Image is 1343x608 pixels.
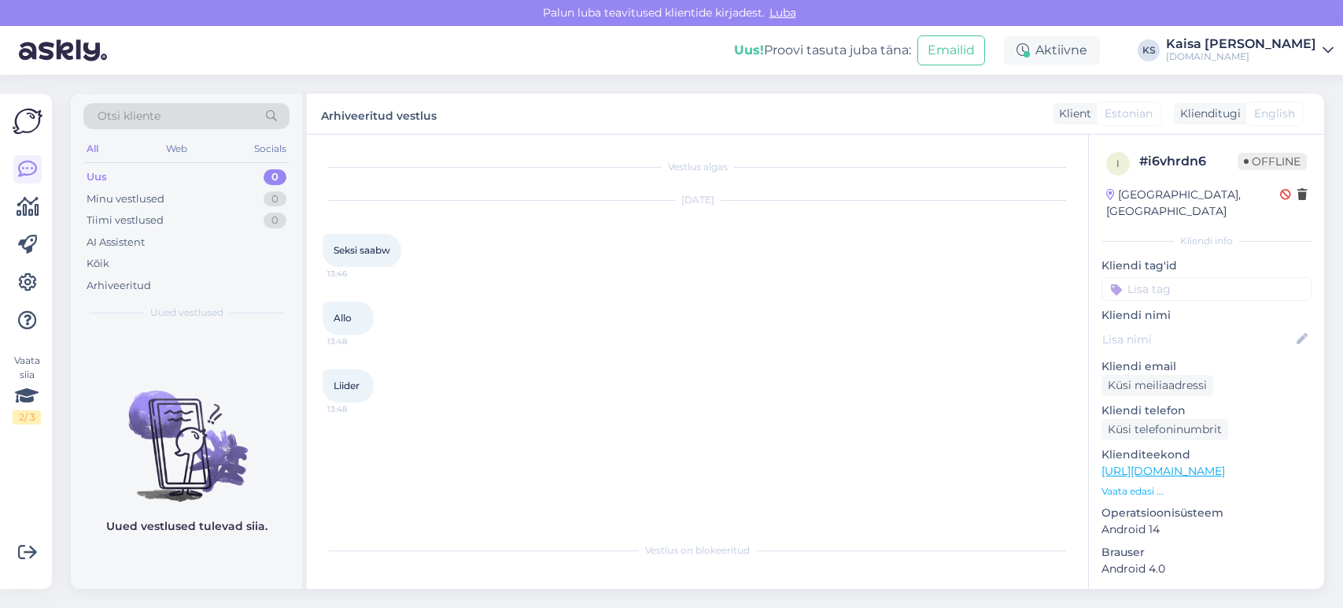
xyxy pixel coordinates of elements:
[1101,464,1225,478] a: [URL][DOMAIN_NAME]
[1254,106,1295,122] span: English
[1174,106,1241,122] div: Klienditugi
[1101,277,1312,301] input: Lisa tag
[1101,484,1312,499] p: Vaata edasi ...
[87,235,145,250] div: AI Assistent
[1116,158,1120,169] span: i
[87,191,164,207] div: Minu vestlused
[334,244,390,256] span: Seksi saabw
[87,213,164,228] div: Tiimi vestlused
[251,139,290,159] div: Socials
[264,191,286,207] div: 0
[13,410,41,424] div: 2 / 3
[150,306,223,320] span: Uued vestlused
[323,193,1072,207] div: [DATE]
[1101,419,1228,440] div: Küsi telefoninumbrit
[87,278,151,294] div: Arhiveeritud
[13,354,41,424] div: Vaata siia
[334,312,352,324] span: Allo
[917,35,985,65] button: Emailid
[1101,505,1312,521] p: Operatsioonisüsteem
[83,139,101,159] div: All
[327,336,386,347] span: 13:48
[1101,307,1312,324] p: Kliendi nimi
[1138,39,1160,61] div: KS
[163,139,190,159] div: Web
[13,106,42,136] img: Askly Logo
[1238,153,1307,170] span: Offline
[327,268,386,280] span: 13:46
[1053,106,1091,122] div: Klient
[1101,402,1312,419] p: Kliendi telefon
[1101,561,1312,577] p: Android 4.0
[87,256,109,272] div: Kõik
[734,43,764,57] b: Uus!
[1101,375,1213,396] div: Küsi meiliaadressi
[1101,544,1312,561] p: Brauser
[1102,331,1293,348] input: Lisa nimi
[1105,106,1153,122] span: Estonian
[1101,447,1312,463] p: Klienditeekond
[264,169,286,185] div: 0
[264,213,286,228] div: 0
[323,160,1072,174] div: Vestlus algas
[645,543,750,558] span: Vestlus on blokeeritud
[1004,36,1100,65] div: Aktiivne
[87,169,107,185] div: Uus
[98,108,160,124] span: Otsi kliente
[1101,358,1312,375] p: Kliendi email
[1101,258,1312,274] p: Kliendi tag'id
[1166,50,1316,63] div: [DOMAIN_NAME]
[327,403,386,415] span: 13:48
[1101,521,1312,538] p: Android 14
[734,41,911,60] div: Proovi tasuta juba täna:
[71,362,302,504] img: No chats
[1106,187,1280,220] div: [GEOGRAPHIC_DATA], [GEOGRAPHIC_DATA]
[334,380,360,391] span: Liider
[1166,38,1334,63] a: Kaisa [PERSON_NAME][DOMAIN_NAME]
[765,6,801,20] span: Luba
[1101,234,1312,248] div: Kliendi info
[1166,38,1316,50] div: Kaisa [PERSON_NAME]
[106,518,267,535] p: Uued vestlused tulevad siia.
[321,103,437,124] label: Arhiveeritud vestlus
[1139,152,1238,171] div: # i6vhrdn6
